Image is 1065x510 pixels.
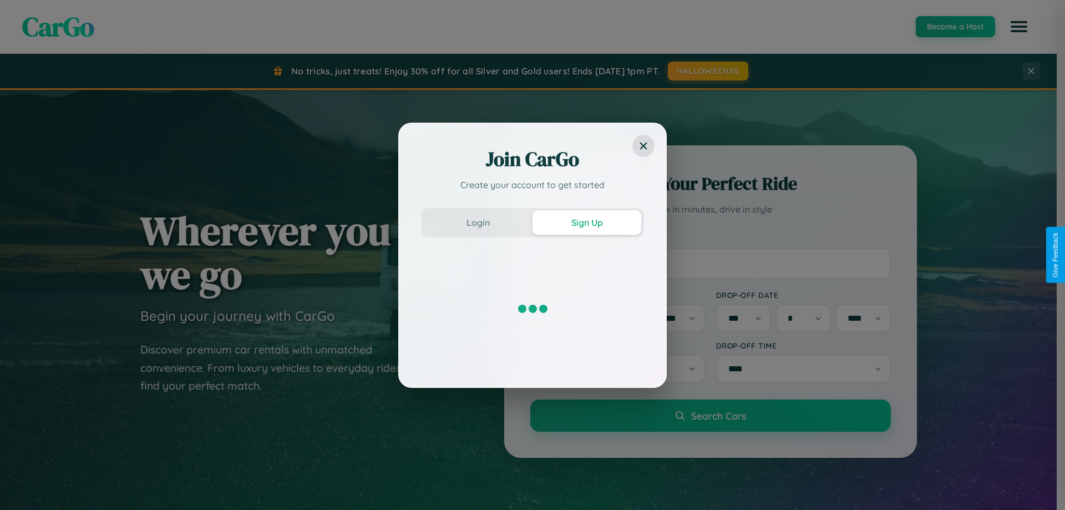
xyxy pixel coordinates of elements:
button: Login [424,210,532,235]
iframe: Intercom live chat [11,472,38,499]
div: Give Feedback [1052,233,1059,277]
button: Sign Up [532,210,641,235]
p: Create your account to get started [422,178,643,191]
h2: Join CarGo [422,146,643,173]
